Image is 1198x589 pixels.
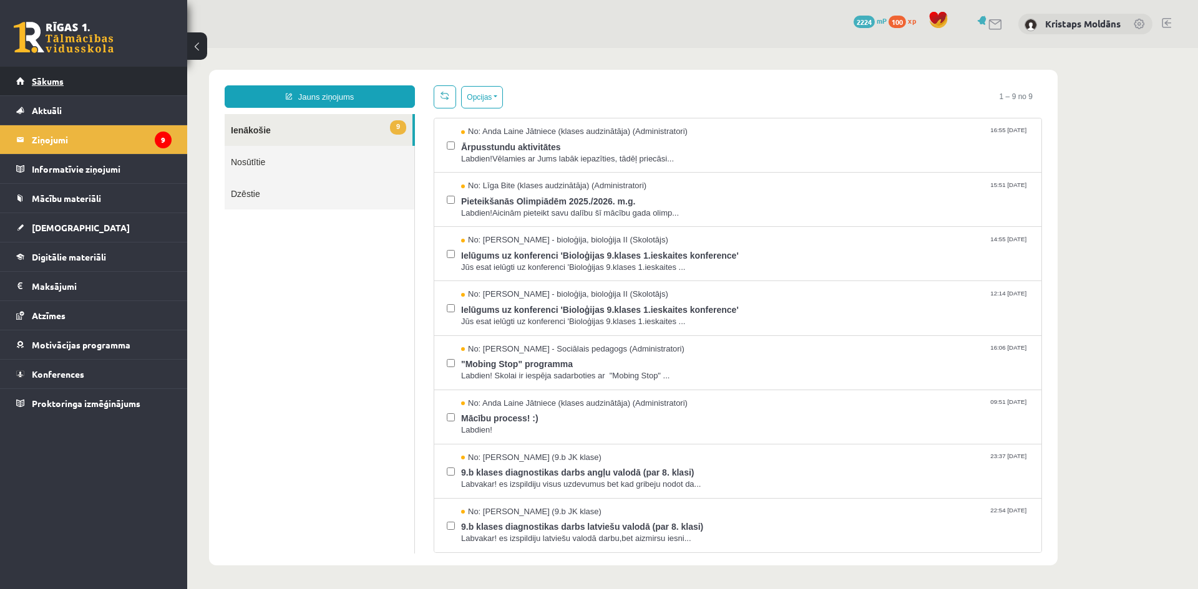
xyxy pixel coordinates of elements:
span: Aktuāli [32,105,62,116]
span: Digitālie materiāli [32,251,106,262]
span: No: Līga Bite (klases audzinātāja) (Administratori) [274,132,459,144]
a: No: [PERSON_NAME] - Sociālais pedagogs (Administratori) 16:06 [DATE] "Mobing Stop" programma Labd... [274,295,842,334]
a: Nosūtītie [37,98,227,130]
span: 9.b klases diagnostikas darbs latviešu valodā (par 8. klasi) [274,469,842,485]
a: Rīgas 1. Tālmācības vidusskola [14,22,114,53]
a: Mācību materiāli [16,184,172,213]
span: Proktoringa izmēģinājums [32,398,140,409]
a: No: Anda Laine Jātniece (klases audzinātāja) (Administratori) 16:55 [DATE] Ārpusstundu aktivitāte... [274,78,842,117]
span: Pieteikšanās Olimpiādēm 2025./2026. m.g. [274,144,842,160]
span: Jūs esat ielūgti uz konferenci 'Bioloģijas 9.klases 1.ieskaites ... [274,214,842,226]
span: Ielūgums uz konferenci 'Bioloģijas 9.klases 1.ieskaites konference' [274,252,842,268]
a: Maksājumi [16,272,172,300]
span: xp [908,16,916,26]
a: Informatīvie ziņojumi [16,155,172,183]
a: 2224 mP [854,16,887,26]
span: 1 – 9 no 9 [803,37,855,60]
a: No: [PERSON_NAME] - bioloģija, bioloģija II (Skolotājs) 12:14 [DATE] Ielūgums uz konferenci 'Biol... [274,241,842,279]
button: Opcijas [274,38,316,60]
span: Ielūgums uz konferenci 'Bioloģijas 9.klases 1.ieskaites konference' [274,198,842,214]
a: No: Anda Laine Jātniece (klases audzinātāja) (Administratori) 09:51 [DATE] Mācību process! :) Lab... [274,350,842,388]
span: 14:55 [DATE] [801,186,842,196]
span: 100 [889,16,906,28]
span: Ārpusstundu aktivitātes [274,90,842,105]
span: Konferences [32,368,84,380]
span: Labdien! Skolai ir iespēja sadarboties ar "Mobing Stop" ... [274,322,842,334]
span: Sākums [32,75,64,87]
legend: Ziņojumi [32,125,172,154]
span: 09:51 [DATE] [801,350,842,359]
span: [DEMOGRAPHIC_DATA] [32,222,130,233]
a: 100 xp [889,16,922,26]
a: Kristaps Moldāns [1045,17,1121,30]
span: No: [PERSON_NAME] - bioloģija, bioloģija II (Skolotājs) [274,186,481,198]
a: Atzīmes [16,301,172,330]
span: Motivācijas programma [32,339,130,350]
a: Ziņojumi9 [16,125,172,154]
span: 23:37 [DATE] [801,404,842,413]
span: 9.b klases diagnostikas darbs angļu valodā (par 8. klasi) [274,415,842,431]
span: Mācību process! :) [274,361,842,376]
a: 9Ienākošie [37,66,225,98]
img: Kristaps Moldāns [1025,19,1037,31]
span: Labvakar! es izspildiju latviešu valodā darbu,bet aizmirsu iesni... [274,485,842,497]
a: Konferences [16,360,172,388]
span: mP [877,16,887,26]
span: Labdien! [274,376,842,388]
span: No: [PERSON_NAME] - bioloģija, bioloģija II (Skolotājs) [274,241,481,252]
span: 12:14 [DATE] [801,241,842,250]
span: No: [PERSON_NAME] (9.b JK klase) [274,404,414,416]
span: 16:55 [DATE] [801,78,842,87]
span: "Mobing Stop" programma [274,307,842,322]
span: No: Anda Laine Jātniece (klases audzinātāja) (Administratori) [274,78,500,90]
legend: Maksājumi [32,272,172,300]
span: Labvakar! es izspildiju visus uzdevumus bet kad gribeju nodot da... [274,431,842,443]
span: 16:06 [DATE] [801,295,842,305]
a: Motivācijas programma [16,330,172,359]
span: Mācību materiāli [32,193,101,204]
span: No: [PERSON_NAME] - Sociālais pedagogs (Administratori) [274,295,497,307]
span: Labdien!Vēlamies ar Jums labāk iepazīties, tādēļ priecāsi... [274,105,842,117]
a: No: [PERSON_NAME] - bioloģija, bioloģija II (Skolotājs) 14:55 [DATE] Ielūgums uz konferenci 'Biol... [274,186,842,225]
span: No: Anda Laine Jātniece (klases audzinātāja) (Administratori) [274,350,500,362]
span: No: [PERSON_NAME] (9.b JK klase) [274,458,414,470]
a: Dzēstie [37,130,227,161]
span: 9 [203,72,219,87]
i: 9 [155,132,172,148]
span: 15:51 [DATE] [801,132,842,141]
span: 2224 [854,16,875,28]
a: Sākums [16,67,172,95]
span: Labdien!Aicinām pieteikt savu dalību šī mācību gada olimp... [274,160,842,171]
a: Jauns ziņojums [37,37,228,60]
a: Digitālie materiāli [16,242,172,271]
a: No: Līga Bite (klases audzinātāja) (Administratori) 15:51 [DATE] Pieteikšanās Olimpiādēm 2025./20... [274,132,842,171]
a: [DEMOGRAPHIC_DATA] [16,213,172,242]
a: Aktuāli [16,96,172,125]
span: Atzīmes [32,310,66,321]
span: Jūs esat ielūgti uz konferenci 'Bioloģijas 9.klases 1.ieskaites ... [274,268,842,280]
span: 22:54 [DATE] [801,458,842,467]
a: Proktoringa izmēģinājums [16,389,172,418]
legend: Informatīvie ziņojumi [32,155,172,183]
a: No: [PERSON_NAME] (9.b JK klase) 23:37 [DATE] 9.b klases diagnostikas darbs angļu valodā (par 8. ... [274,404,842,443]
a: No: [PERSON_NAME] (9.b JK klase) 22:54 [DATE] 9.b klases diagnostikas darbs latviešu valodā (par ... [274,458,842,497]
